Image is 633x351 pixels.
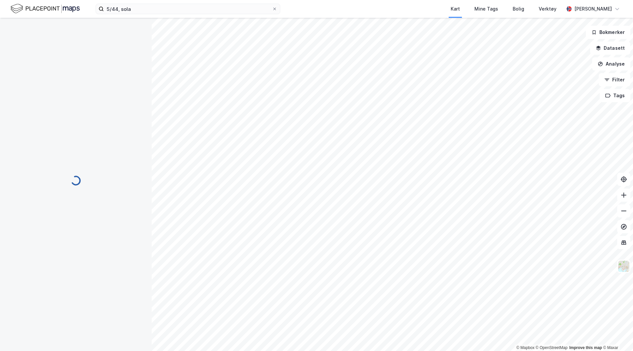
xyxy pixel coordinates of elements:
[592,57,630,71] button: Analyse
[451,5,460,13] div: Kart
[599,73,630,86] button: Filter
[600,319,633,351] iframe: Chat Widget
[71,175,81,186] img: spinner.a6d8c91a73a9ac5275cf975e30b51cfb.svg
[586,26,630,39] button: Bokmerker
[474,5,498,13] div: Mine Tags
[600,319,633,351] div: Kontrollprogram for chat
[590,42,630,55] button: Datasett
[104,4,272,14] input: Søk på adresse, matrikkel, gårdeiere, leietakere eller personer
[536,345,568,350] a: OpenStreetMap
[11,3,80,15] img: logo.f888ab2527a4732fd821a326f86c7f29.svg
[600,89,630,102] button: Tags
[513,5,524,13] div: Bolig
[539,5,557,13] div: Verktøy
[516,345,534,350] a: Mapbox
[574,5,612,13] div: [PERSON_NAME]
[618,260,630,273] img: Z
[569,345,602,350] a: Improve this map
